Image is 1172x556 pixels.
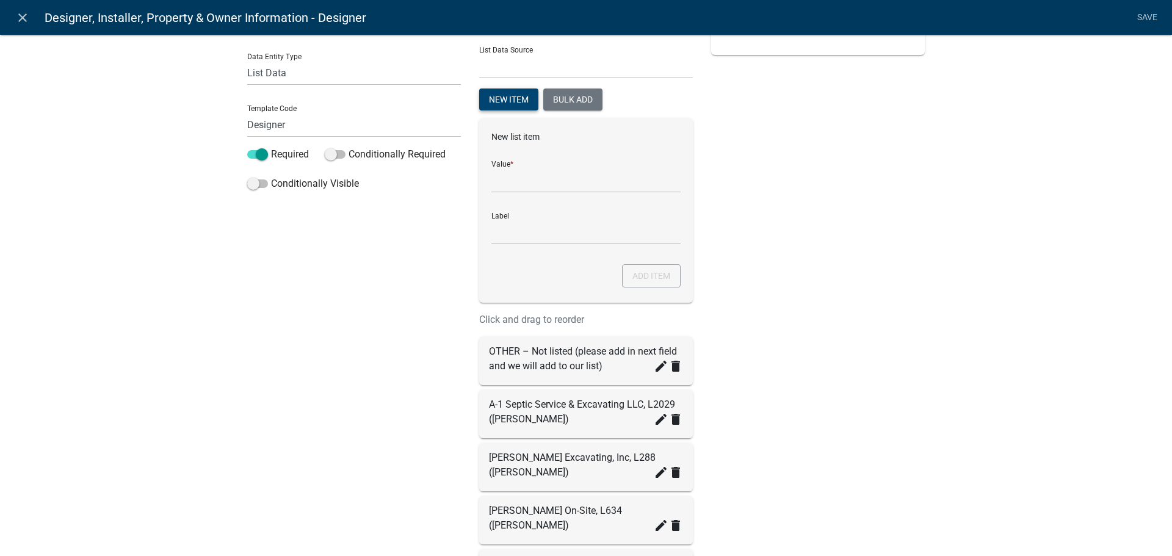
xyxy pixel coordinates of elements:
i: delete [668,465,683,480]
span: Designer, Installer, Property & Owner Information - Designer [45,5,366,30]
button: Add item [622,264,681,287]
i: create [654,412,668,427]
div: A-1 Septic Service & Excavating LLC, L2029 ([PERSON_NAME]) [489,397,683,427]
i: close [15,10,30,25]
label: Conditionally Visible [247,176,359,191]
button: New item [479,88,538,110]
i: delete [668,359,683,374]
div: [PERSON_NAME] On-Site, L634 ([PERSON_NAME]) [489,504,683,533]
i: delete [668,412,683,427]
i: delete [668,518,683,533]
i: create [654,518,668,533]
a: Save [1132,6,1162,29]
label: Required [247,147,309,162]
p: New list item [491,131,681,143]
label: Conditionally Required [325,147,446,162]
div: OTHER – Not listed (please add in next field and we will add to our list) [489,344,683,374]
p: Click and drag to reorder [479,312,693,327]
div: [PERSON_NAME] Excavating, Inc, L288 ([PERSON_NAME]) [489,450,683,480]
i: create [654,465,668,480]
button: Bulk add [543,88,602,110]
i: create [654,359,668,374]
